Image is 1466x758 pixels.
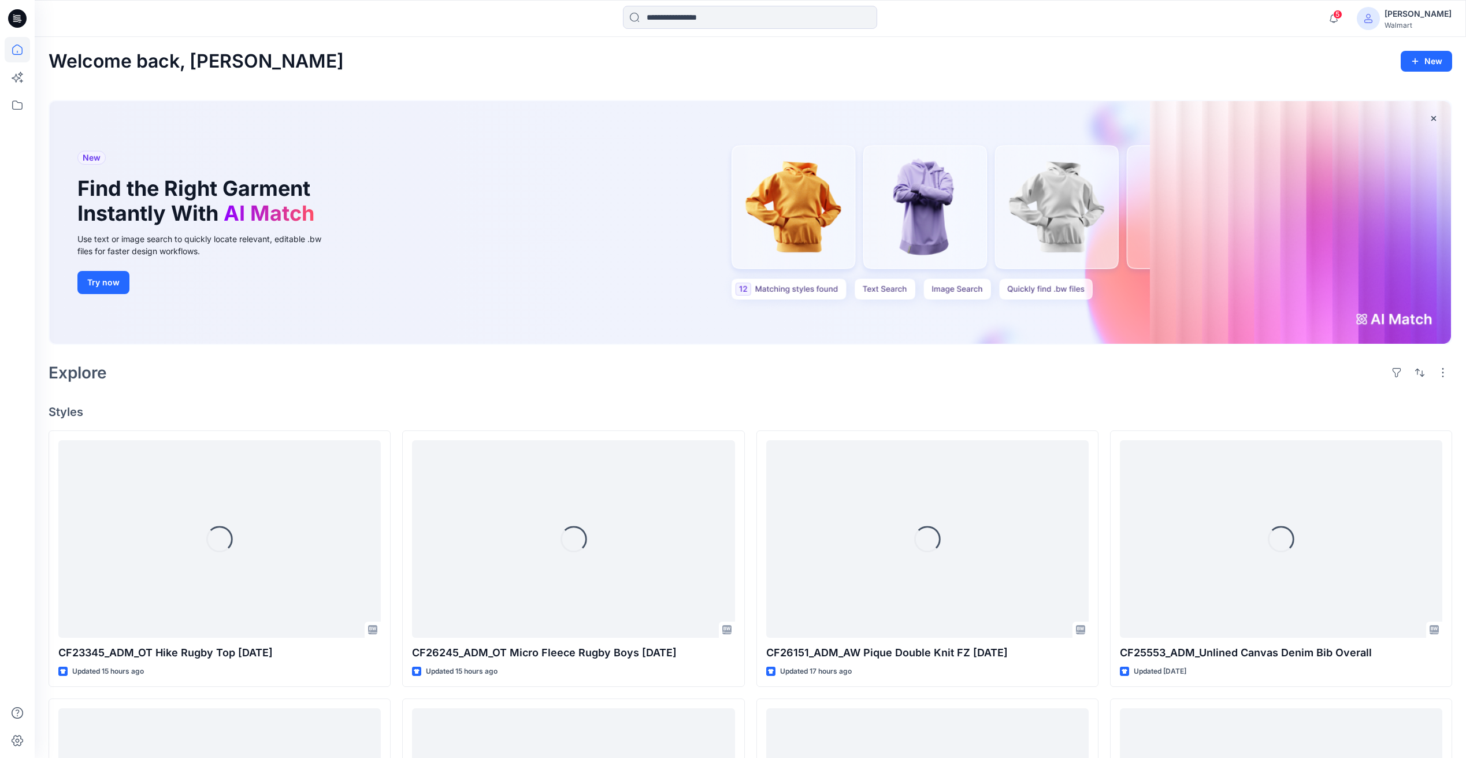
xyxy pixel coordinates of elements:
p: Updated 15 hours ago [72,666,144,678]
button: Try now [77,271,129,294]
h2: Explore [49,363,107,382]
h1: Find the Right Garment Instantly With [77,176,320,226]
p: CF26151_ADM_AW Pique Double Knit FZ [DATE] [766,645,1089,661]
h4: Styles [49,405,1452,419]
h2: Welcome back, [PERSON_NAME] [49,51,344,72]
p: CF25553_ADM_Unlined Canvas Denim Bib Overall [1120,645,1442,661]
svg: avatar [1364,14,1373,23]
p: CF26245_ADM_OT Micro Fleece Rugby Boys [DATE] [412,645,734,661]
p: Updated [DATE] [1134,666,1186,678]
div: [PERSON_NAME] [1385,7,1452,21]
p: Updated 17 hours ago [780,666,852,678]
span: New [83,151,101,165]
div: Use text or image search to quickly locate relevant, editable .bw files for faster design workflows. [77,233,337,257]
div: Walmart [1385,21,1452,29]
p: Updated 15 hours ago [426,666,498,678]
button: New [1401,51,1452,72]
span: AI Match [224,200,314,226]
p: CF23345_ADM_OT Hike Rugby Top [DATE] [58,645,381,661]
span: 5 [1333,10,1342,19]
